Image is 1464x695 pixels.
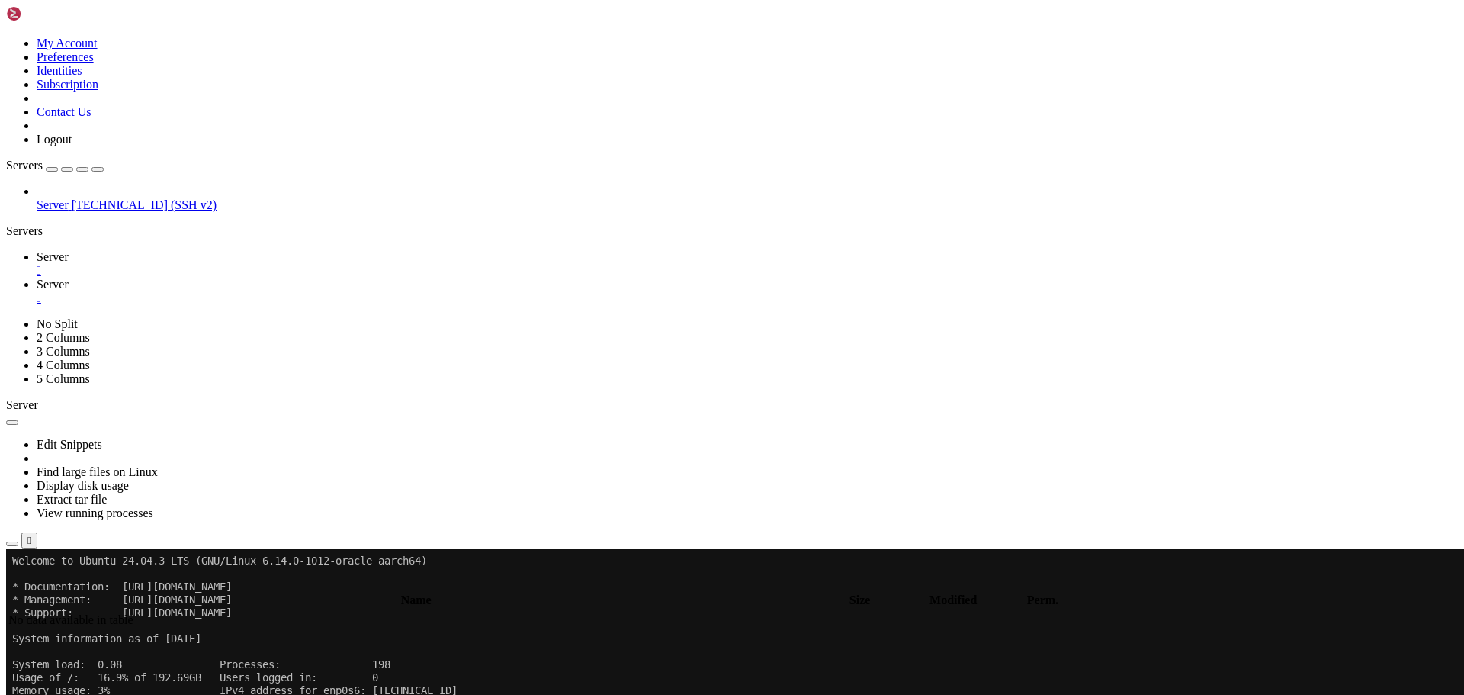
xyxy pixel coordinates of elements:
x-row: There is a screen on: [6,382,1266,395]
span: Server [37,278,69,291]
div: (33, 32) [218,421,224,434]
x-row: 1 Socket in /run/screen/S-ubuntu. [6,408,1266,421]
x-row: * Support: [URL][DOMAIN_NAME] [6,58,1266,71]
x-row: 13 updates can be applied immediately. [6,265,1266,278]
a: No Split [37,317,78,330]
x-row: Usage of /: 16.9% of 192.69GB Users logged in: 0 [6,123,1266,136]
a: Logout [37,133,72,146]
a: Server [TECHNICAL_ID] (SSH v2) [37,198,1458,212]
x-row: : $ [6,421,1266,434]
button:  [21,533,37,549]
div: Servers [6,224,1458,238]
a: 2 Columns [37,331,90,344]
x-row: System load: 0.08 Processes: 198 [6,110,1266,123]
x-row: Expanded Security Maintenance for Applications is not enabled. [6,240,1266,253]
a: Identities [37,64,82,77]
x-row: To see these additional updates run: apt list --upgradable [6,278,1266,291]
th: Size: activate to sort column ascending [826,593,893,608]
span: ubuntu@instance-20250828-2256 [6,369,183,381]
li: Server [TECHNICAL_ID] (SSH v2) [37,185,1458,212]
a: 3 Columns [37,345,90,358]
a: Extract tar file [37,493,107,506]
span: ubuntu@instance-20250828-2256 [6,421,183,433]
x-row: Enable ESM Apps to receive additional future security updates. [6,304,1266,317]
x-row: *** System restart required *** [6,356,1266,369]
div:  [27,535,31,546]
a: Server [37,278,1458,305]
a: Edit Snippets [37,438,102,451]
a: Display disk usage [37,479,129,492]
a: 4 Columns [37,359,90,372]
a: Find large files on Linux [37,465,158,478]
a:  [37,264,1458,278]
x-row: [URL][DOMAIN_NAME] [6,214,1266,227]
span: [TECHNICAL_ID] (SSH v2) [72,198,217,211]
th: Modified: activate to sort column ascending [895,593,1012,608]
a:  [37,291,1458,305]
a: Preferences [37,50,94,63]
span: Server [37,250,69,263]
x-row: See [URL][DOMAIN_NAME] or run: sudo pro status [6,317,1266,330]
a: My Account [37,37,98,50]
th: Name: activate to sort column descending [8,593,824,608]
span: ~ [189,421,195,433]
a: Server [37,250,1458,278]
span: Server [6,398,38,411]
x-row: Memory usage: 3% IPv4 address for enp0s6: [TECHNICAL_ID] [6,136,1266,149]
span: Server [37,198,69,211]
x-row: * Documentation: [URL][DOMAIN_NAME] [6,32,1266,45]
a: View running processes [37,507,153,520]
a: Subscription [37,78,98,91]
img: Shellngn [6,6,94,21]
a: Contact Us [37,105,91,118]
x-row: : $ screen -ls [6,369,1266,382]
x-row: 2343.server ([DATE] 15:41:37) (Detached) [6,395,1266,408]
x-row: * Strictly confined Kubernetes makes edge and IoT secure. Learn how MicroK8s [6,175,1266,188]
x-row: just raised the bar for easy, resilient and secure K8s cluster deployment. [6,188,1266,201]
a: 5 Columns [37,372,90,385]
th: Perm.: activate to sort column ascending [1013,593,1073,608]
span: Servers [6,159,43,172]
x-row: Welcome to Ubuntu 24.04.3 LTS (GNU/Linux 6.14.0-1012-oracle aarch64) [6,6,1266,19]
x-row: Swap usage: 0% [6,149,1266,162]
x-row: System information as of [DATE] [6,84,1266,97]
td: No data available in table [8,613,1045,628]
x-row: * Management: [URL][DOMAIN_NAME] [6,45,1266,58]
a: Servers [6,159,104,172]
span: ~ [189,369,195,381]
